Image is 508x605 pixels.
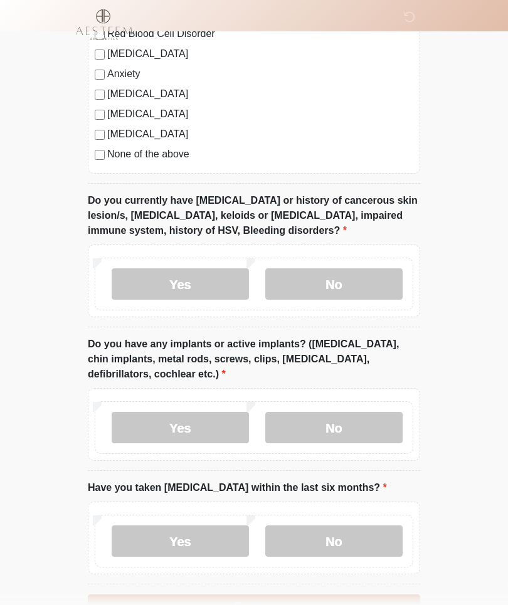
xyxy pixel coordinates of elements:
label: [MEDICAL_DATA] [107,107,413,122]
input: [MEDICAL_DATA] [95,90,105,100]
input: [MEDICAL_DATA] [95,50,105,60]
label: Anxiety [107,67,413,82]
label: Do you have any implants or active implants? ([MEDICAL_DATA], chin implants, metal rods, screws, ... [88,337,420,382]
label: No [265,526,403,557]
label: [MEDICAL_DATA] [107,127,413,142]
label: No [265,413,403,444]
label: [MEDICAL_DATA] [107,87,413,102]
label: [MEDICAL_DATA] [107,47,413,62]
label: Have you taken [MEDICAL_DATA] within the last six months? [88,481,387,496]
input: [MEDICAL_DATA] [95,130,105,140]
label: Yes [112,269,249,300]
input: None of the above [95,150,105,160]
label: Do you currently have [MEDICAL_DATA] or history of cancerous skin lesion/s, [MEDICAL_DATA], keloi... [88,194,420,239]
input: [MEDICAL_DATA] [95,110,105,120]
input: Anxiety [95,70,105,80]
label: Yes [112,526,249,557]
img: Aesteem Aesthetics Logo [75,9,132,41]
label: No [265,269,403,300]
label: Yes [112,413,249,444]
label: None of the above [107,147,413,162]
